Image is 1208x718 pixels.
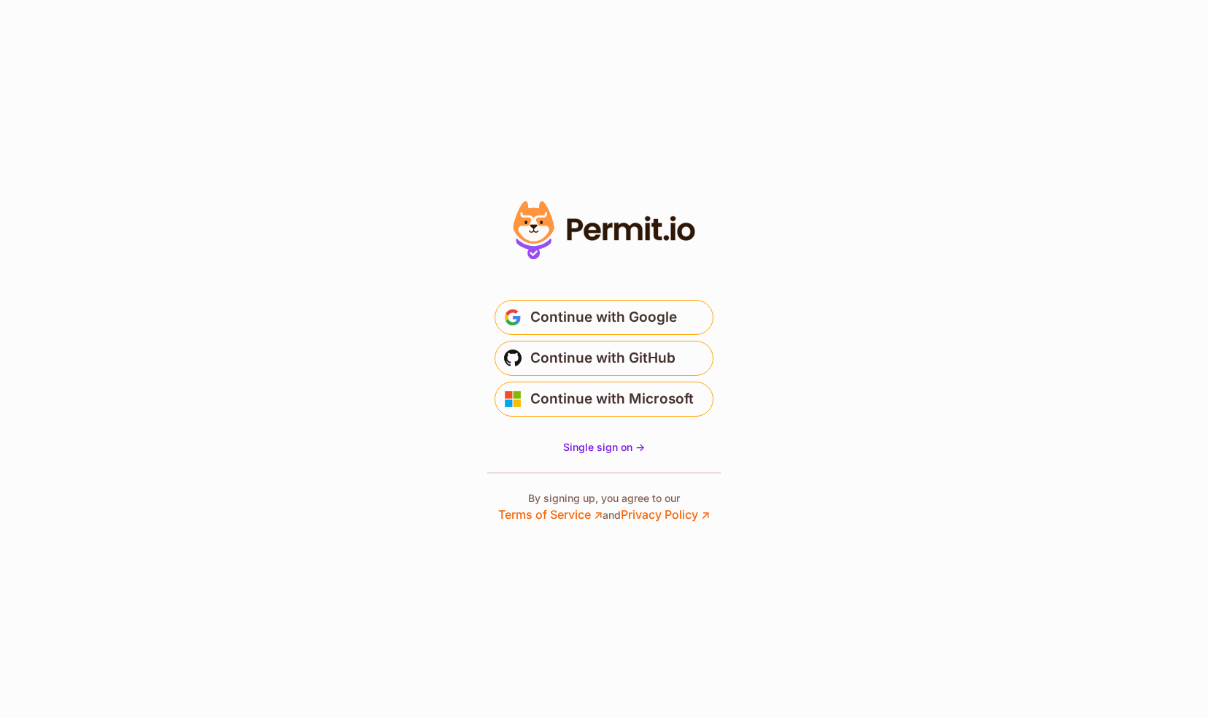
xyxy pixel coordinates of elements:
p: By signing up, you agree to our and [498,491,710,523]
button: Continue with Microsoft [495,382,713,417]
a: Privacy Policy ↗ [621,507,710,522]
a: Terms of Service ↗ [498,507,603,522]
span: Single sign on -> [563,441,645,453]
span: Continue with Microsoft [530,387,694,411]
button: Continue with GitHub [495,341,713,376]
span: Continue with Google [530,306,677,329]
span: Continue with GitHub [530,347,675,370]
button: Continue with Google [495,300,713,335]
a: Single sign on -> [563,440,645,455]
